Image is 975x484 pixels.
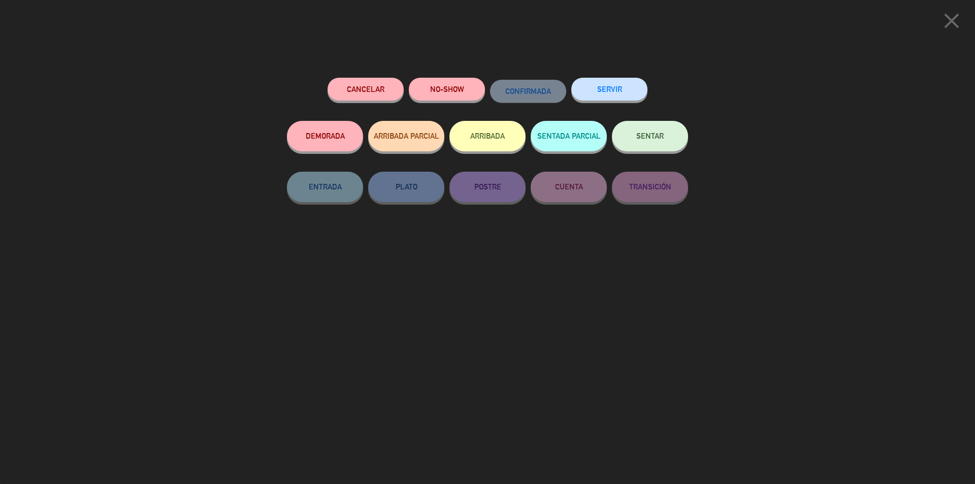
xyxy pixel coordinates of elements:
button: TRANSICIÓN [612,172,688,202]
span: CONFIRMADA [505,87,551,95]
button: CONFIRMADA [490,80,566,103]
button: SENTAR [612,121,688,151]
button: NO-SHOW [409,78,485,101]
button: CUENTA [531,172,607,202]
button: POSTRE [449,172,526,202]
button: ARRIBADA PARCIAL [368,121,444,151]
span: SENTAR [636,132,664,140]
button: Cancelar [328,78,404,101]
i: close [939,8,964,34]
button: SENTADA PARCIAL [531,121,607,151]
button: SERVIR [571,78,647,101]
button: DEMORADA [287,121,363,151]
button: PLATO [368,172,444,202]
button: ARRIBADA [449,121,526,151]
button: ENTRADA [287,172,363,202]
button: close [936,8,967,38]
span: ARRIBADA PARCIAL [374,132,439,140]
